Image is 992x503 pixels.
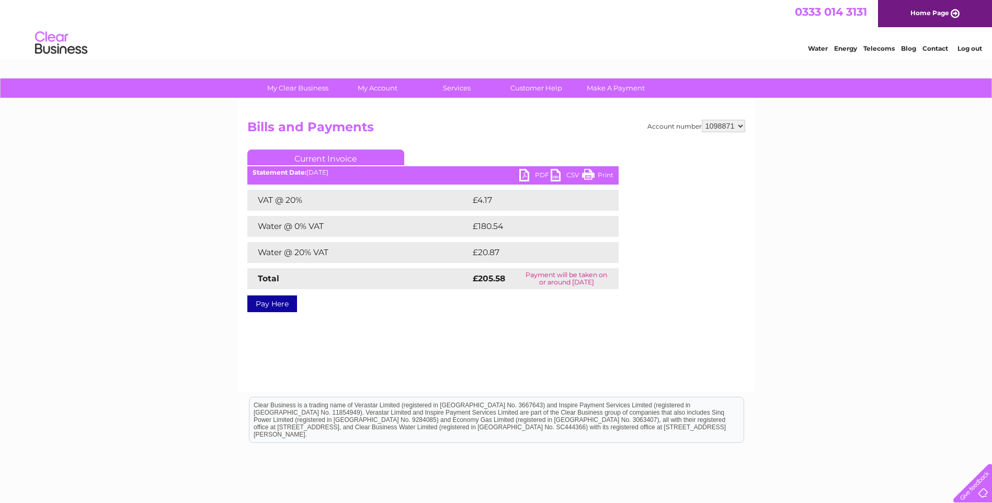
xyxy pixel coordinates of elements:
[834,44,857,52] a: Energy
[255,78,341,98] a: My Clear Business
[470,242,598,263] td: £20.87
[519,169,551,184] a: PDF
[582,169,613,184] a: Print
[647,120,745,132] div: Account number
[247,190,470,211] td: VAT @ 20%
[35,27,88,59] img: logo.png
[957,44,982,52] a: Log out
[414,78,500,98] a: Services
[470,190,592,211] td: £4.17
[247,169,619,176] div: [DATE]
[795,5,867,18] a: 0333 014 3131
[863,44,895,52] a: Telecoms
[247,150,404,165] a: Current Invoice
[515,268,618,289] td: Payment will be taken on or around [DATE]
[473,273,505,283] strong: £205.58
[470,216,600,237] td: £180.54
[551,169,582,184] a: CSV
[247,120,745,140] h2: Bills and Payments
[247,295,297,312] a: Pay Here
[334,78,420,98] a: My Account
[573,78,659,98] a: Make A Payment
[922,44,948,52] a: Contact
[258,273,279,283] strong: Total
[901,44,916,52] a: Blog
[808,44,828,52] a: Water
[247,242,470,263] td: Water @ 20% VAT
[249,6,744,51] div: Clear Business is a trading name of Verastar Limited (registered in [GEOGRAPHIC_DATA] No. 3667643...
[253,168,306,176] b: Statement Date:
[247,216,470,237] td: Water @ 0% VAT
[493,78,579,98] a: Customer Help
